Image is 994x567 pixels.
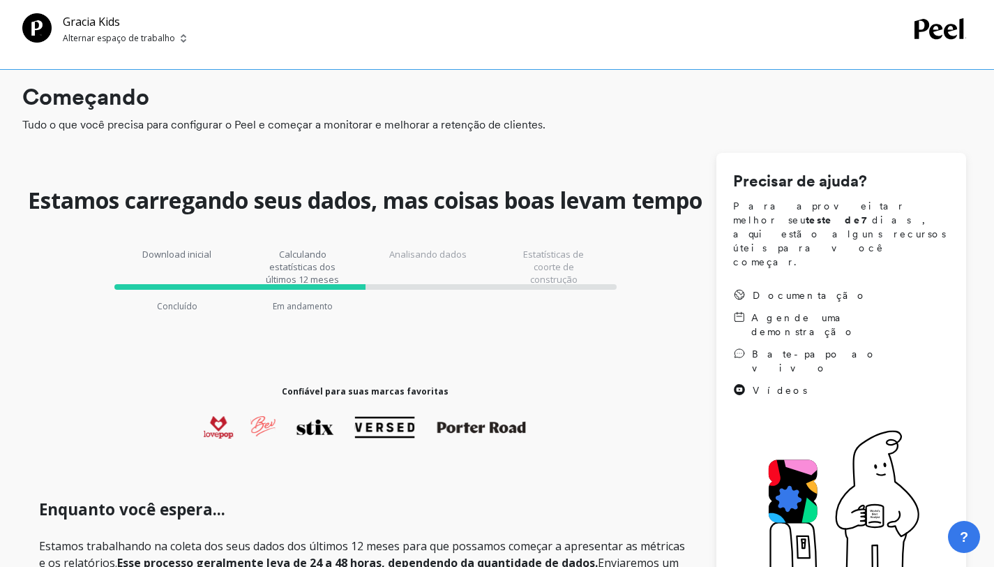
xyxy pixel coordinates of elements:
font: Documentação [753,290,867,301]
a: Agende uma demonstração [733,311,949,339]
font: Tudo o que você precisa para configurar o Peel e começar a monitorar e melhorar a retenção de cli... [22,118,545,131]
font: Confiável para suas marcas favoritas [282,385,449,397]
font: Alternar espaço de trabalho [63,32,175,44]
font: Enquanto você espera... [39,499,225,520]
button: ? [948,521,980,553]
font: ? [960,529,968,545]
font: Bate-papo ao vivo [752,348,877,374]
font: Calculando estatísticas dos últimos 12 meses [266,248,339,286]
font: Gracia Kids [63,14,120,29]
a: Documentação [733,288,949,302]
font: Estatísticas de coorte de construção [523,248,584,286]
font: teste de [806,214,861,226]
font: Para aproveitar melhor seu [733,200,916,226]
font: Precisar de ajuda? [733,172,867,190]
font: Em andamento [273,300,333,312]
font: Estamos carregando seus dados, mas coisas boas levam tempo [28,185,702,215]
font: Agende uma demonstração [751,312,855,337]
img: selecionador [181,33,186,44]
img: Perfil da equipe [22,13,52,43]
font: Concluído [157,300,197,312]
font: Download inicial [142,248,211,260]
a: Vídeos [733,383,949,397]
font: Começando [22,83,149,110]
font: Analisando dados [389,248,467,260]
font: Vídeos [753,385,807,396]
font: 7 [861,214,872,226]
font: dias , aqui estão alguns recursos úteis para você começar. [733,214,957,267]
